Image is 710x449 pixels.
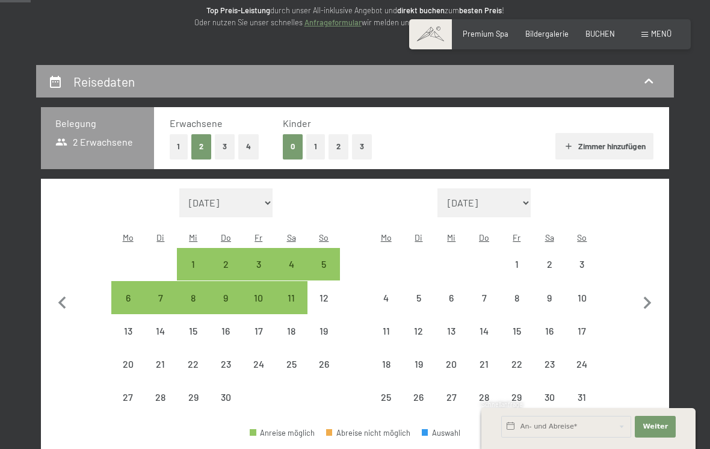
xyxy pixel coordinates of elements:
[566,248,598,280] div: Anreise nicht möglich
[144,381,177,413] div: Anreise nicht möglich
[403,381,435,413] div: Tue May 26 2026
[111,281,144,314] div: Mon Apr 06 2026
[436,293,466,323] div: 6
[481,401,523,408] span: Schnellanfrage
[329,134,348,159] button: 2
[468,381,500,413] div: Anreise nicht möglich
[307,281,340,314] div: Sun Apr 12 2026
[209,248,242,280] div: Thu Apr 02 2026
[501,381,533,413] div: Anreise nicht möglich
[275,348,307,380] div: Anreise nicht möglich
[215,134,235,159] button: 3
[242,348,275,380] div: Fri Apr 24 2026
[545,232,554,243] abbr: Samstag
[533,315,566,347] div: Sat May 16 2026
[111,315,144,347] div: Anreise nicht möglich
[502,293,532,323] div: 8
[144,281,177,314] div: Anreise möglich
[469,359,499,389] div: 21
[534,392,564,423] div: 30
[566,315,598,347] div: Anreise nicht möglich
[585,29,615,39] span: BUCHEN
[371,359,401,389] div: 18
[567,259,597,290] div: 3
[123,232,134,243] abbr: Montag
[55,135,133,149] span: 2 Erwachsene
[177,315,209,347] div: Wed Apr 15 2026
[403,315,435,347] div: Anreise nicht möglich
[435,348,468,380] div: Anreise nicht möglich
[211,392,241,423] div: 30
[635,188,660,415] button: Nächster Monat
[287,232,296,243] abbr: Samstag
[370,315,403,347] div: Anreise nicht möglich
[244,259,274,290] div: 3
[114,4,596,29] p: durch unser All-inklusive Angebot und zum ! Oder nutzen Sie unser schnelles wir melden uns gleich...
[371,392,401,423] div: 25
[468,348,500,380] div: Thu May 21 2026
[144,381,177,413] div: Tue Apr 28 2026
[635,416,676,438] button: Weiter
[177,315,209,347] div: Anreise nicht möglich
[209,281,242,314] div: Thu Apr 09 2026
[307,248,340,280] div: Sun Apr 05 2026
[567,392,597,423] div: 31
[283,117,311,129] span: Kinder
[156,232,164,243] abbr: Dienstag
[242,281,275,314] div: Anreise möglich
[209,315,242,347] div: Thu Apr 16 2026
[468,281,500,314] div: Anreise nicht möglich
[501,248,533,280] div: Fri May 01 2026
[275,281,307,314] div: Anreise möglich
[533,248,566,280] div: Sat May 02 2026
[468,315,500,347] div: Anreise nicht möglich
[113,293,143,323] div: 6
[309,359,339,389] div: 26
[370,381,403,413] div: Anreise nicht möglich
[170,134,188,159] button: 1
[469,293,499,323] div: 7
[242,281,275,314] div: Fri Apr 10 2026
[651,29,671,39] span: Menü
[177,281,209,314] div: Wed Apr 08 2026
[403,381,435,413] div: Anreise nicht möglich
[211,259,241,290] div: 2
[211,293,241,323] div: 9
[144,315,177,347] div: Anreise nicht möglich
[242,348,275,380] div: Anreise nicht möglich
[250,429,315,437] div: Anreise möglich
[275,248,307,280] div: Sat Apr 04 2026
[144,348,177,380] div: Anreise nicht möglich
[525,29,569,39] a: Bildergalerie
[211,359,241,389] div: 23
[501,315,533,347] div: Fri May 15 2026
[178,359,208,389] div: 22
[435,381,468,413] div: Wed May 27 2026
[403,348,435,380] div: Anreise nicht möglich
[177,381,209,413] div: Anreise nicht möglich
[404,326,434,356] div: 12
[326,429,410,437] div: Abreise nicht möglich
[381,232,392,243] abbr: Montag
[566,281,598,314] div: Sun May 10 2026
[566,315,598,347] div: Sun May 17 2026
[370,348,403,380] div: Anreise nicht möglich
[404,359,434,389] div: 19
[468,348,500,380] div: Anreise nicht möglich
[534,259,564,290] div: 2
[501,281,533,314] div: Anreise nicht möglich
[309,259,339,290] div: 5
[533,348,566,380] div: Sat May 23 2026
[242,248,275,280] div: Fri Apr 03 2026
[242,315,275,347] div: Anreise nicht möglich
[463,29,508,39] a: Premium Spa
[309,293,339,323] div: 12
[534,293,564,323] div: 9
[555,133,653,159] button: Zimmer hinzufügen
[144,281,177,314] div: Tue Apr 07 2026
[146,326,176,356] div: 14
[209,348,242,380] div: Anreise nicht möglich
[436,392,466,423] div: 27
